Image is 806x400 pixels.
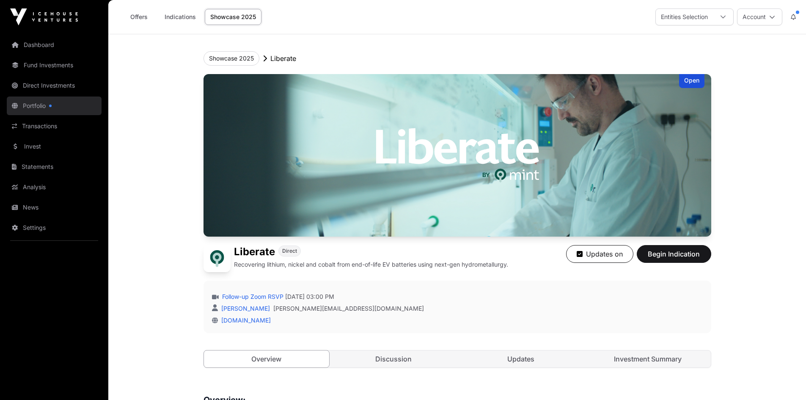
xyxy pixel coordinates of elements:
[159,9,201,25] a: Indications
[7,117,102,135] a: Transactions
[647,249,701,259] span: Begin Indication
[7,218,102,237] a: Settings
[204,74,711,237] img: Liberate
[7,178,102,196] a: Analysis
[204,350,330,368] a: Overview
[234,245,275,259] h1: Liberate
[7,97,102,115] a: Portfolio
[7,157,102,176] a: Statements
[234,260,508,269] p: Recovering lithium, nickel and cobalt from end-of-life EV batteries using next-gen hydrometallurgy.
[220,305,270,312] a: [PERSON_NAME]
[585,350,711,367] a: Investment Summary
[270,53,296,63] p: Liberate
[331,350,457,367] a: Discussion
[218,317,271,324] a: [DOMAIN_NAME]
[282,248,297,254] span: Direct
[679,74,704,88] div: Open
[637,245,711,263] button: Begin Indication
[273,304,424,313] a: [PERSON_NAME][EMAIL_ADDRESS][DOMAIN_NAME]
[205,9,261,25] a: Showcase 2025
[220,292,283,301] a: Follow-up Zoom RSVP
[204,51,259,66] button: Showcase 2025
[764,359,806,400] iframe: Chat Widget
[204,245,231,272] img: Liberate
[7,137,102,156] a: Invest
[7,36,102,54] a: Dashboard
[458,350,584,367] a: Updates
[204,350,711,367] nav: Tabs
[637,254,711,262] a: Begin Indication
[285,292,334,301] span: [DATE] 03:00 PM
[7,76,102,95] a: Direct Investments
[7,198,102,217] a: News
[122,9,156,25] a: Offers
[656,9,713,25] div: Entities Selection
[737,8,782,25] button: Account
[10,8,78,25] img: Icehouse Ventures Logo
[7,56,102,74] a: Fund Investments
[566,245,633,263] button: Updates on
